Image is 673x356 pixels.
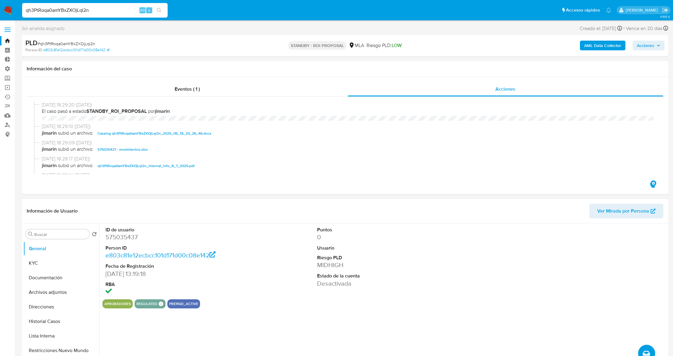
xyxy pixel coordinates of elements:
span: # qh3PtRoqa0amYBxZXOjLql2n [38,41,95,47]
b: jimarin [42,146,57,153]
b: jimarin [155,108,170,115]
button: Documentación [23,270,99,285]
dt: Person ID [105,245,240,251]
span: Ver Mirada por Persona [597,204,649,218]
span: Eventos ( 1 ) [175,86,200,92]
dt: Fecha de Registración [105,263,240,270]
a: Notificaciones [606,8,611,13]
dt: RBA [105,281,240,288]
button: 575035437 - movimientos.xlsx [95,146,151,153]
button: Lista Interna [23,329,99,343]
button: Volver al orden por defecto [92,232,97,238]
b: jimarin [42,162,57,170]
button: Direcciones [23,300,99,314]
a: Salir [662,7,668,13]
button: prepaid_active [169,303,198,305]
span: s [148,7,150,13]
dt: Puntos [317,227,452,233]
button: Buscar [28,232,33,237]
button: Caselog qh3PtRoqa0amYBxZXOjLql2n_2025_06_18_20_26_46.docx [95,130,214,137]
p: STANDBY - ROI PROPOSAL [288,41,346,50]
dd: [DATE] 13:19:18 [105,270,240,278]
span: Acciones [495,86,515,92]
span: Vence en 20 días [626,25,662,32]
button: Aprobadores [104,303,131,305]
h1: Información del caso [27,66,663,72]
span: [DATE] 18:29:20 ([DATE]) [42,102,654,108]
h1: Información de Usuario [27,208,78,214]
span: Caselog qh3PtRoqa0amYBxZXOjLql2n_2025_06_18_20_26_46.docx [98,130,211,137]
span: [DATE] 18:29:10 ([DATE]) [42,123,654,130]
span: subió un archivo: [58,146,93,153]
span: [DATE] 18:29:09 ([DATE]) [42,139,654,146]
dd: Desactivada [317,279,452,288]
button: KYC [23,256,99,270]
span: Acciones [637,41,654,50]
span: - [623,24,625,32]
span: [DATE] 18:28:17 ([DATE]) [42,156,654,162]
p: leandro.caroprese@mercadolibre.com [626,7,660,13]
span: Riesgo PLD: [367,42,402,49]
div: Creado el: [DATE] [580,24,622,32]
dt: Usuario [317,245,452,251]
b: jimarin [42,130,57,137]
input: Buscar usuario o caso... [22,6,168,14]
a: e803c81e12ecbcc101d171d00c08e142 [105,251,216,260]
span: Accesos rápidos [566,7,600,13]
dt: ID de usuario [105,227,240,233]
b: PLD [25,38,38,48]
b: STANDBY_ROI_PROPOSAL [86,108,147,115]
span: subió un archivo: [58,130,93,137]
button: General [23,241,99,256]
button: AML Data Collector [580,41,625,50]
button: Acciones [633,41,665,50]
b: Person ID [25,47,42,53]
span: 575035437 - movimientos.xlsx [98,146,148,153]
input: Buscar [34,232,87,237]
button: regulated [136,303,157,305]
dd: 0 [317,233,452,241]
button: qh3PtRoqa0amYBxZXOjLql2n_internal_info_8_7_2025.pdf [95,162,198,170]
span: subió un archivo: [58,162,93,170]
span: El caso pasó a estado por [42,108,654,115]
dd: MIDHIGH [317,261,452,269]
span: Alt [140,7,145,13]
span: LOW [392,42,402,49]
div: MLA [349,42,364,49]
button: Archivos adjuntos [23,285,99,300]
span: qh3PtRoqa0amYBxZXOjLql2n_internal_info_8_7_2025.pdf [98,162,195,170]
b: AML Data Collector [584,41,621,50]
a: e803c81e12ecbcc101d171d00c08e142 [43,47,109,53]
button: Historial Casos [23,314,99,329]
span: Sin analista asignado [22,25,65,32]
span: [DATE] 18:28:14 ([DATE]) [42,172,654,179]
dd: 575035437 [105,233,240,241]
dt: Riesgo PLD [317,254,452,261]
button: search-icon [153,6,165,15]
dt: Estado de la cuenta [317,273,452,279]
button: Ver Mirada por Persona [589,204,663,218]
